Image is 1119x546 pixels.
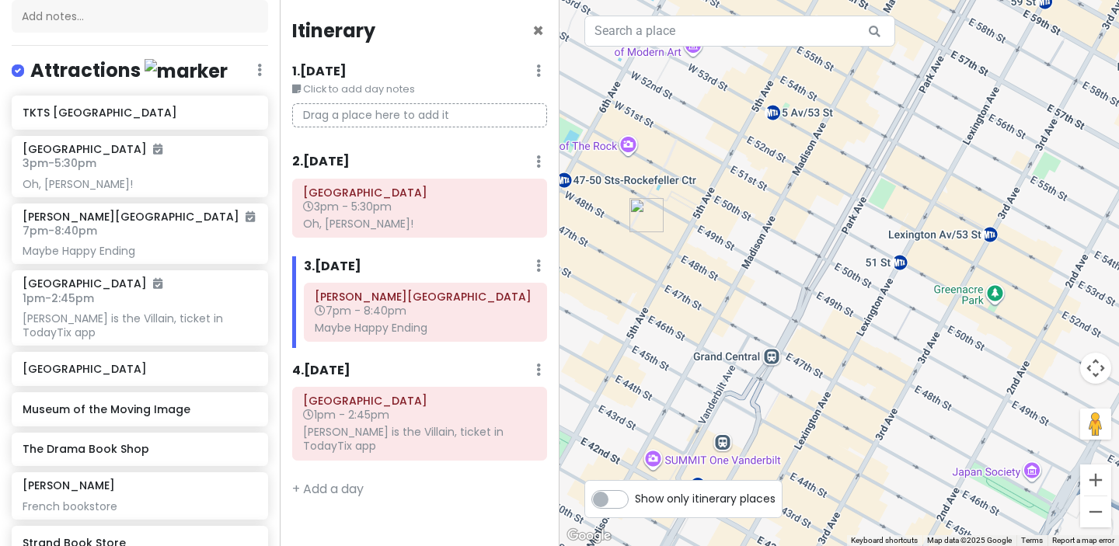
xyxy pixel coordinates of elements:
a: Open this area in Google Maps (opens a new window) [563,526,615,546]
small: Click to add day notes [292,82,547,97]
h6: TKTS [GEOGRAPHIC_DATA] [23,106,256,120]
h4: Attractions [30,58,228,84]
span: Close itinerary [532,18,544,43]
div: French bookstore [23,499,256,513]
button: Zoom out [1080,496,1111,527]
span: Show only itinerary places [635,490,776,507]
button: Close [532,22,544,40]
i: Added to itinerary [246,211,255,222]
h6: Museum of the Moving Image [23,402,256,416]
span: 7pm - 8:40pm [23,223,97,238]
h6: [GEOGRAPHIC_DATA] [23,142,162,156]
h6: [PERSON_NAME][GEOGRAPHIC_DATA] [23,210,255,224]
span: 7pm - 8:40pm [315,303,406,318]
h6: 4 . [DATE] [292,363,350,379]
span: 1pm - 2:45pm [303,407,389,423]
button: Drag Pegman onto the map to open Street View [1080,409,1111,440]
span: 3pm - 5:30pm [303,199,392,214]
h6: The Drama Book Shop [23,442,256,456]
div: [PERSON_NAME] is the Villain, ticket in TodayTix app [23,311,256,339]
div: [PERSON_NAME] is the Villain, ticket in TodayTix app [303,425,536,453]
img: Google [563,526,615,546]
div: Kolkata Chai - Rockefeller Center [629,198,664,232]
input: Search a place [584,16,895,47]
h6: [GEOGRAPHIC_DATA] [23,362,256,376]
a: Terms [1021,536,1043,544]
span: 1pm - 2:45pm [23,290,94,306]
h6: 1 . [DATE] [292,64,347,80]
span: 3pm - 5:30pm [23,155,96,171]
h6: [GEOGRAPHIC_DATA] [23,276,162,290]
h4: Itinerary [292,19,375,43]
a: Report a map error [1052,536,1114,544]
h6: [PERSON_NAME] [23,478,115,492]
span: Map data ©2025 Google [927,536,1012,544]
p: Drag a place here to add it [292,103,547,127]
h6: 3 . [DATE] [304,259,361,275]
div: Maybe Happy Ending [315,321,536,335]
h6: Lyceum Theatre [303,186,536,200]
button: Keyboard shortcuts [851,535,918,546]
i: Added to itinerary [153,144,162,155]
button: Map camera controls [1080,353,1111,384]
h6: Booth Theatre [303,394,536,408]
div: Maybe Happy Ending [23,244,256,258]
div: Oh, [PERSON_NAME]! [303,217,536,231]
h6: Belasco Theatre [315,290,536,304]
button: Zoom in [1080,464,1111,496]
div: Oh, [PERSON_NAME]! [23,177,256,191]
i: Added to itinerary [153,278,162,289]
img: marker [145,59,228,83]
h6: 2 . [DATE] [292,154,350,170]
a: + Add a day [292,480,364,498]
